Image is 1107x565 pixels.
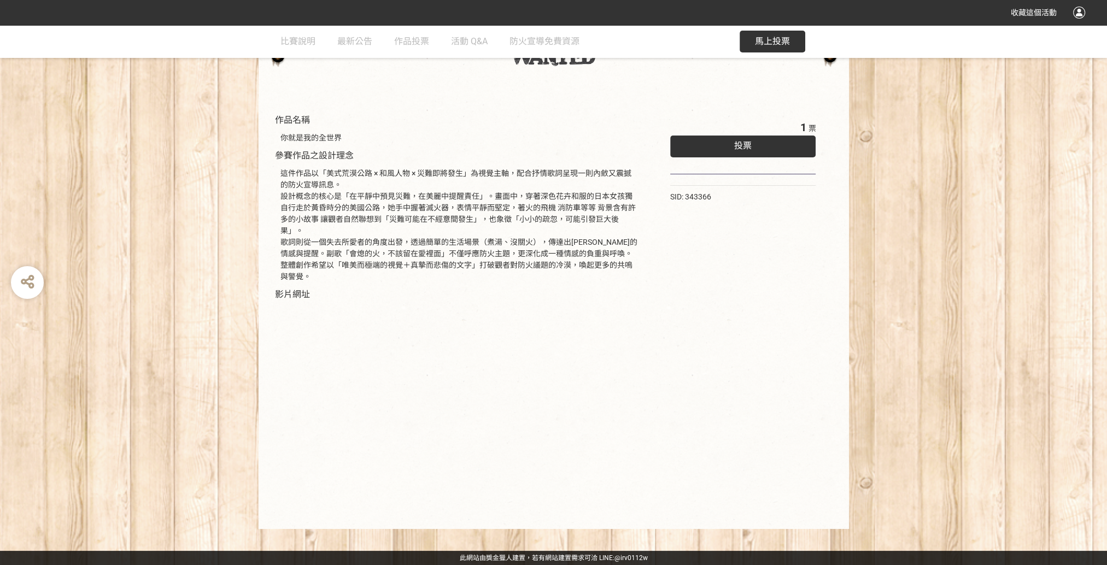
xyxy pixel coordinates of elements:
[280,132,637,144] div: 你就是我的全世界
[275,150,354,161] span: 參賽作品之設計理念
[670,192,711,201] span: SID: 343366
[280,168,637,282] div: 這件作品以「美式荒漠公路 × 和風人物 × 災難即將發生」為視覺主軸，配合抒情歌詞呈現一則內斂又震撼的防火宣導訊息。 設計概念的核心是「在平靜中預見災難，在美麗中提醒責任」。畫面中，穿著深色花卉...
[800,121,806,134] span: 1
[755,36,790,46] span: 馬上投票
[451,36,488,46] span: 活動 Q&A
[1011,8,1057,17] span: 收藏這個活動
[808,124,816,133] span: 票
[460,554,648,562] span: 可洽 LINE:
[275,289,310,299] span: 影片網址
[614,554,648,562] a: @irv0112w
[275,115,310,125] span: 作品名稱
[509,36,579,46] span: 防火宣導免費資源
[280,25,315,58] a: 比賽說明
[394,25,429,58] a: 作品投票
[451,25,488,58] a: 活動 Q&A
[394,36,429,46] span: 作品投票
[509,25,579,58] a: 防火宣導免費資源
[337,36,372,46] span: 最新公告
[337,25,372,58] a: 最新公告
[460,554,584,562] a: 此網站由獎金獵人建置，若有網站建置需求
[280,36,315,46] span: 比賽說明
[734,140,752,151] span: 投票
[740,31,805,52] button: 馬上投票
